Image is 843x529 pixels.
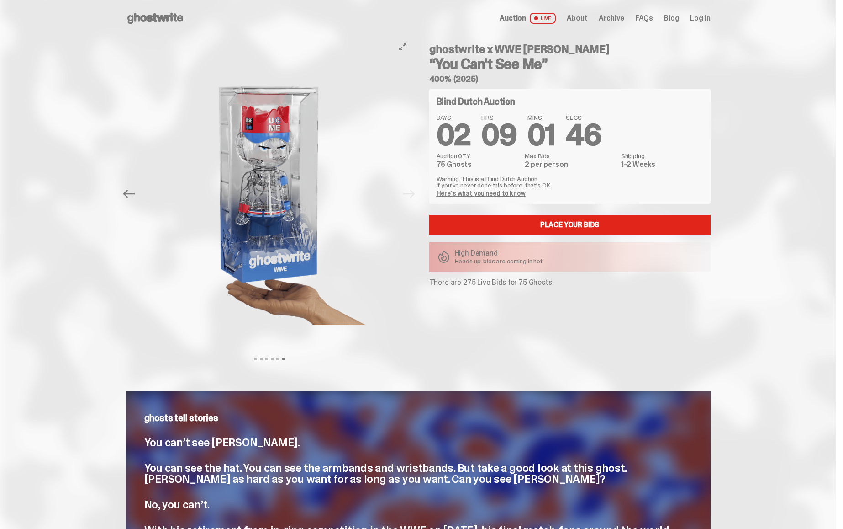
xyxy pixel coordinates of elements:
[635,15,653,22] a: FAQs
[481,116,516,154] span: 09
[144,435,300,449] span: You can’t see [PERSON_NAME].
[690,15,710,22] a: Log in
[282,358,285,360] button: View slide 6
[455,250,543,257] p: High Demand
[599,15,624,22] a: Archive
[437,161,520,168] dd: 75 Ghosts
[527,114,555,121] span: MINS
[144,37,395,351] img: ghostwrite%20wwe%20scale.png
[525,161,615,168] dd: 2 per person
[429,279,711,286] p: There are 275 Live Bids for 75 Ghosts.
[144,413,692,422] p: ghosts tell stories
[437,97,515,106] h4: Blind Dutch Auction
[437,189,526,198] a: Here's what you need to know
[525,153,615,159] dt: Max Bids
[429,57,711,71] h3: “You Can't See Me”
[527,116,555,154] span: 01
[500,15,526,22] span: Auction
[276,358,279,360] button: View slide 5
[567,15,588,22] a: About
[481,114,516,121] span: HRS
[429,75,711,83] h5: 400% (2025)
[437,116,471,154] span: 02
[254,358,257,360] button: View slide 1
[397,41,408,52] button: View full-screen
[500,13,555,24] a: Auction LIVE
[455,258,543,264] p: Heads up: bids are coming in hot
[664,15,679,22] a: Blog
[144,461,627,486] span: You can see the hat. You can see the armbands and wristbands. But take a good look at this ghost....
[566,116,601,154] span: 46
[119,184,139,204] button: Previous
[429,44,711,55] h4: ghostwrite x WWE [PERSON_NAME]
[621,153,703,159] dt: Shipping
[437,114,471,121] span: DAYS
[437,153,520,159] dt: Auction QTY
[260,358,263,360] button: View slide 2
[530,13,556,24] span: LIVE
[429,215,711,235] a: Place your Bids
[566,114,601,121] span: SECS
[437,176,703,188] p: Warning: This is a Blind Dutch Auction. If you’ve never done this before, that’s OK.
[621,161,703,168] dd: 1-2 Weeks
[265,358,268,360] button: View slide 3
[271,358,274,360] button: View slide 4
[144,497,210,512] span: No, you can’t.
